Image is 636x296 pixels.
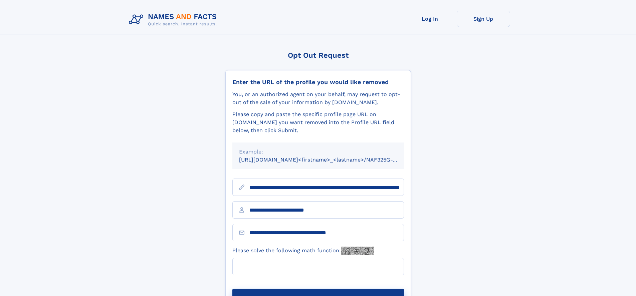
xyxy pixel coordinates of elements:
div: You, or an authorized agent on your behalf, may request to opt-out of the sale of your informatio... [232,90,404,106]
label: Please solve the following math function: [232,247,374,255]
div: Opt Out Request [225,51,411,59]
div: Enter the URL of the profile you would like removed [232,78,404,86]
a: Sign Up [457,11,510,27]
div: Example: [239,148,397,156]
a: Log In [403,11,457,27]
div: Please copy and paste the specific profile page URL on [DOMAIN_NAME] you want removed into the Pr... [232,110,404,134]
img: Logo Names and Facts [126,11,222,29]
small: [URL][DOMAIN_NAME]<firstname>_<lastname>/NAF325G-xxxxxxxx [239,157,417,163]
